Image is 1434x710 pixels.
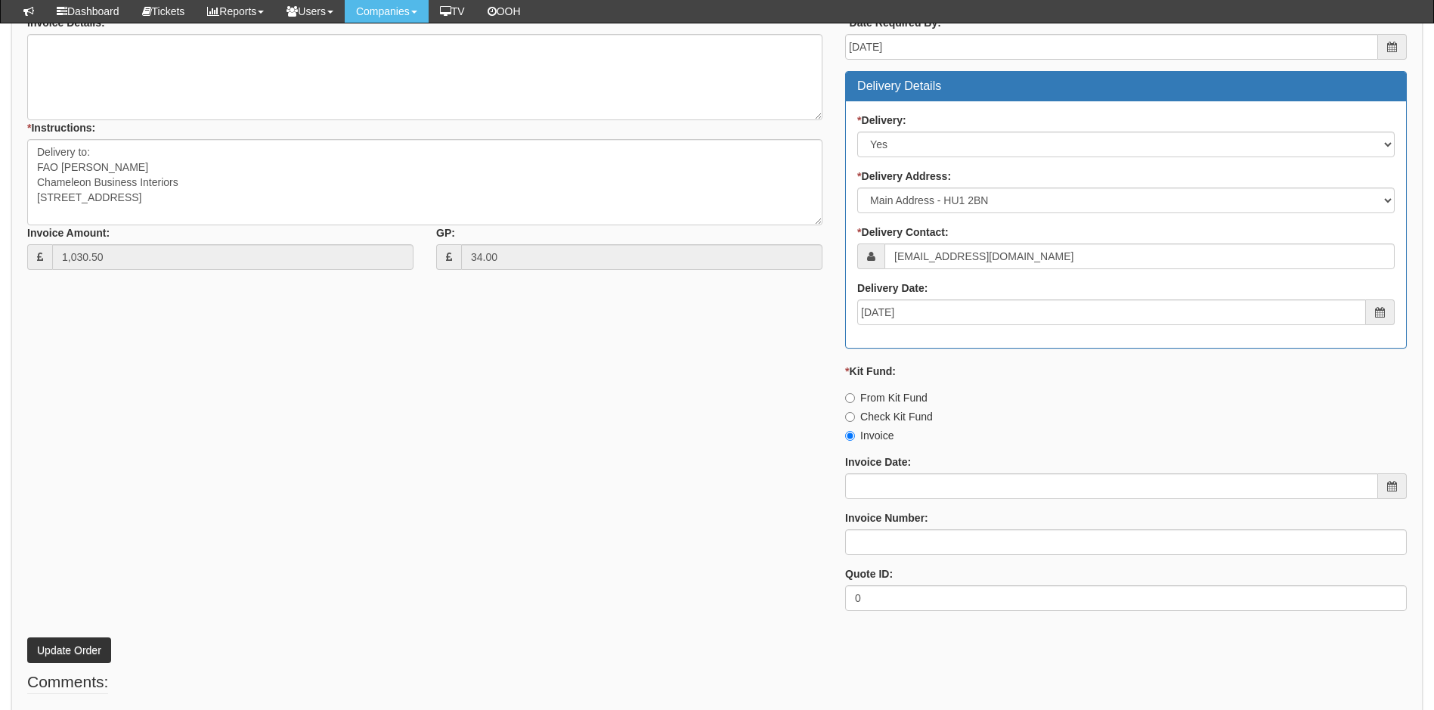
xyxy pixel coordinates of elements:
[857,79,1395,93] h3: Delivery Details
[857,281,928,296] label: Delivery Date:
[27,120,95,135] label: Instructions:
[857,169,951,184] label: Delivery Address:
[845,412,855,422] input: Check Kit Fund
[857,225,949,240] label: Delivery Contact:
[436,225,455,240] label: GP:
[845,431,855,441] input: Invoice
[845,510,928,526] label: Invoice Number:
[27,637,111,663] button: Update Order
[845,428,894,443] label: Invoice
[845,390,928,405] label: From Kit Fund
[27,225,110,240] label: Invoice Amount:
[857,113,906,128] label: Delivery:
[845,454,911,470] label: Invoice Date:
[845,393,855,403] input: From Kit Fund
[27,671,108,694] legend: Comments:
[845,409,933,424] label: Check Kit Fund
[845,566,893,581] label: Quote ID:
[27,139,822,225] textarea: Delivery to: FAO [PERSON_NAME] Chameleon Business Interiors [STREET_ADDRESS]
[845,364,896,379] label: Kit Fund:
